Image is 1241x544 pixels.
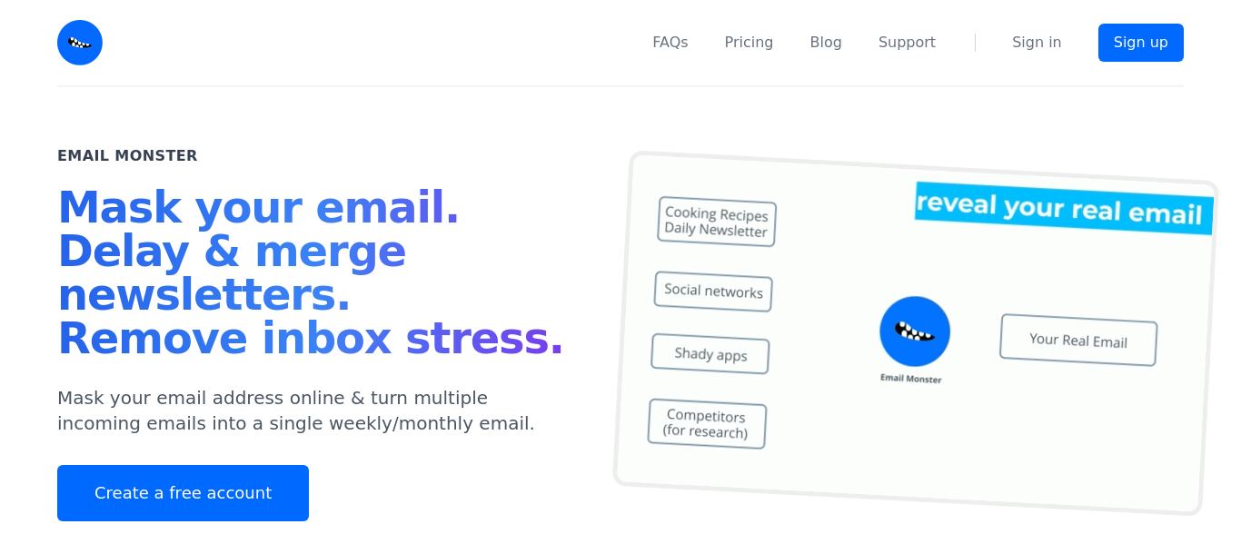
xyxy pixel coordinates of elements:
[879,32,936,54] a: Support
[725,32,774,54] a: Pricing
[652,32,688,54] a: FAQs
[57,185,577,367] h1: Mask your email. Delay & merge newsletters. Remove inbox stress.
[57,145,198,167] h2: Email Monster
[612,150,1219,517] img: temp mail, free temporary mail, Temporary Email
[1012,32,1062,54] a: Sign in
[57,385,577,436] p: Mask your email address online & turn multiple incoming emails into a single weekly/monthly email.
[810,32,842,54] a: Blog
[57,465,309,521] a: Create a free account
[1098,24,1184,62] a: Sign up
[57,20,103,65] img: Email Monster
